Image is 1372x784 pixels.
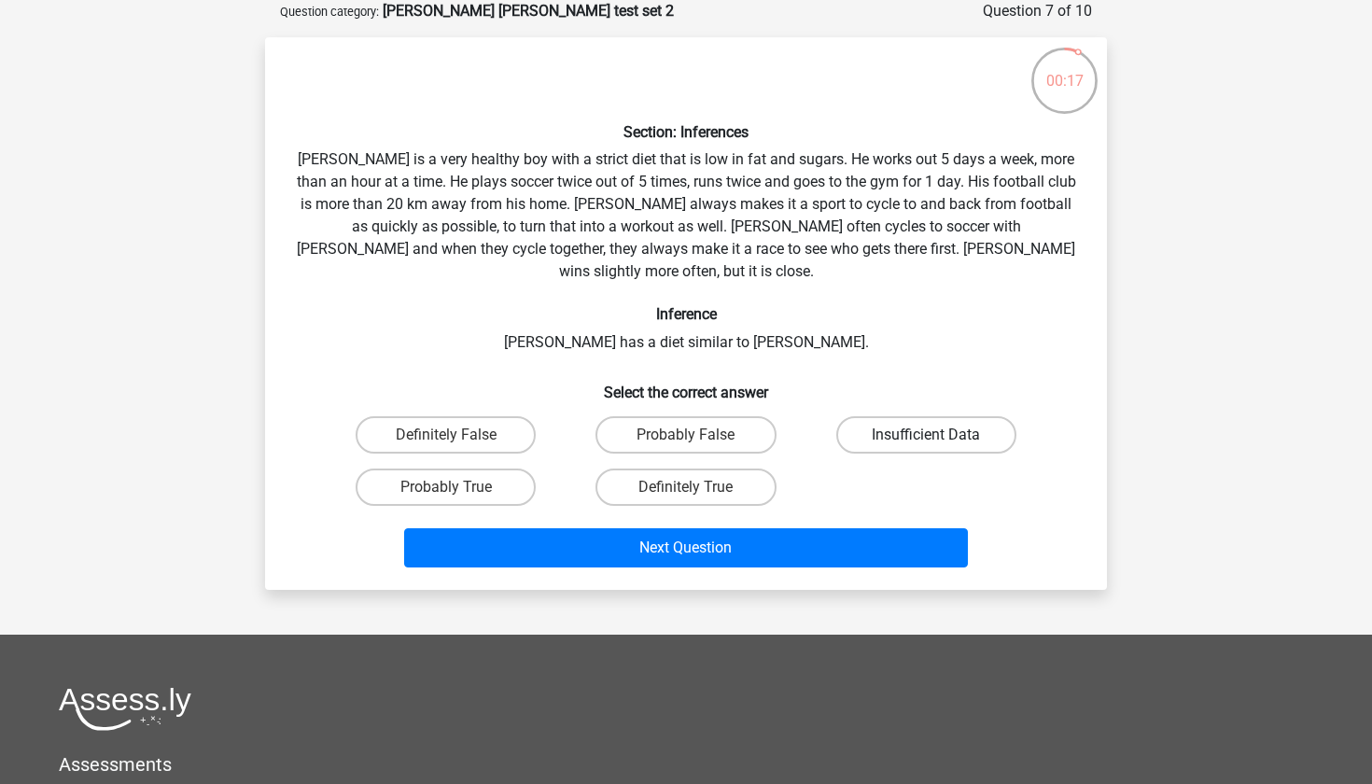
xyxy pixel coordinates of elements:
[295,305,1077,323] h6: Inference
[383,2,674,20] strong: [PERSON_NAME] [PERSON_NAME] test set 2
[59,753,1313,776] h5: Assessments
[595,469,776,506] label: Definitely True
[356,469,536,506] label: Probably True
[280,5,379,19] small: Question category:
[404,528,969,567] button: Next Question
[295,123,1077,141] h6: Section: Inferences
[356,416,536,454] label: Definitely False
[273,52,1099,575] div: [PERSON_NAME] is a very healthy boy with a strict diet that is low in fat and sugars. He works ou...
[295,369,1077,401] h6: Select the correct answer
[595,416,776,454] label: Probably False
[1029,46,1099,92] div: 00:17
[59,687,191,731] img: Assessly logo
[836,416,1016,454] label: Insufficient Data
